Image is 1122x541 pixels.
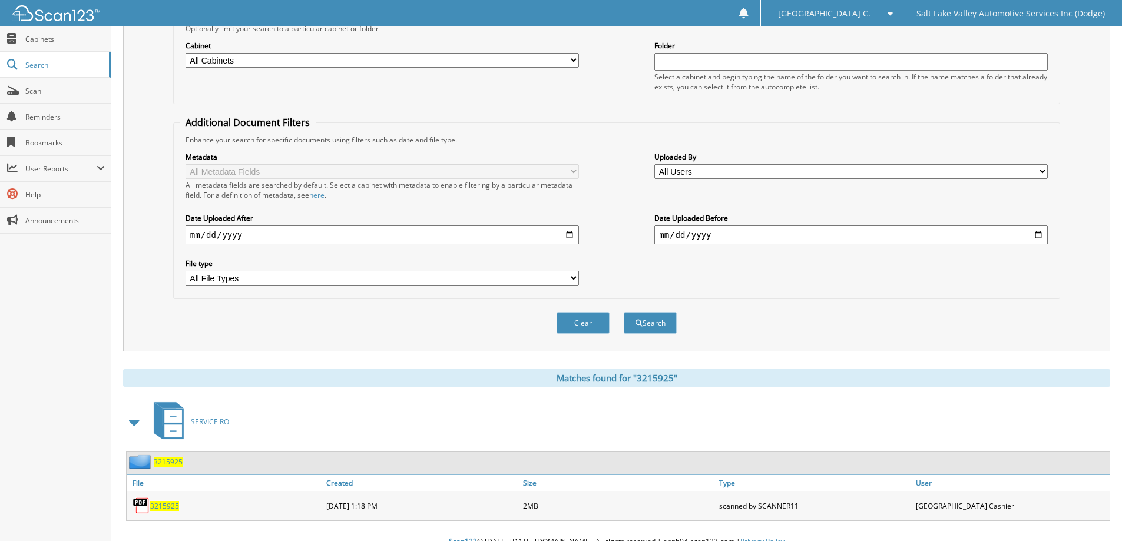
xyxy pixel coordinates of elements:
[147,399,229,445] a: SERVICE RO
[129,454,154,469] img: folder2.png
[716,475,913,491] a: Type
[654,72,1048,92] div: Select a cabinet and begin typing the name of the folder you want to search in. If the name match...
[25,138,105,148] span: Bookmarks
[654,152,1048,162] label: Uploaded By
[913,475,1110,491] a: User
[25,60,103,70] span: Search
[25,34,105,44] span: Cabinets
[25,164,97,174] span: User Reports
[520,494,717,517] div: 2MB
[654,213,1048,223] label: Date Uploaded Before
[180,116,316,129] legend: Additional Document Filters
[133,497,150,515] img: PDF.png
[323,494,520,517] div: [DATE] 1:18 PM
[180,135,1054,145] div: Enhance your search for specific documents using filters such as date and file type.
[25,215,105,225] span: Announcements
[186,180,579,200] div: All metadata fields are searched by default. Select a cabinet with metadata to enable filtering b...
[778,10,871,17] span: [GEOGRAPHIC_DATA] C.
[557,312,610,334] button: Clear
[150,501,179,511] a: 3215925
[25,190,105,200] span: Help
[186,213,579,223] label: Date Uploaded After
[154,457,183,467] a: 3215925
[716,494,913,517] div: scanned by SCANNER11
[654,41,1048,51] label: Folder
[123,369,1110,387] div: Matches found for "3215925"
[25,86,105,96] span: Scan
[186,41,579,51] label: Cabinet
[913,494,1110,517] div: [GEOGRAPHIC_DATA] Cashier
[127,475,323,491] a: File
[309,190,325,200] a: here
[191,417,229,427] span: SERVICE RO
[186,152,579,162] label: Metadata
[12,5,100,21] img: scan123-logo-white.svg
[186,258,579,268] label: File type
[25,112,105,122] span: Reminders
[186,225,579,244] input: start
[654,225,1048,244] input: end
[624,312,677,334] button: Search
[180,24,1054,34] div: Optionally limit your search to a particular cabinet or folder
[323,475,520,491] a: Created
[520,475,717,491] a: Size
[916,10,1105,17] span: Salt Lake Valley Automotive Services Inc (Dodge)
